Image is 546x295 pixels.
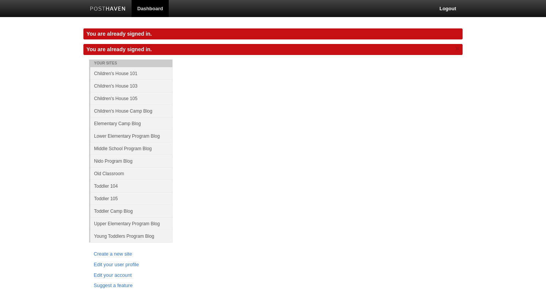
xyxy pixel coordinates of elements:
[90,155,173,167] a: Nido Program Blog
[83,28,463,39] div: You are already signed in.
[90,230,173,242] a: Young Toddlers Program Blog
[90,217,173,230] a: Upper Elementary Program Blog
[90,167,173,180] a: Old Classroom
[90,180,173,192] a: Toddler 104
[90,6,126,12] img: Posthaven-bar
[94,261,168,269] a: Edit your user profile
[90,192,173,205] a: Toddler 105
[89,60,173,67] li: Your Sites
[90,92,173,105] a: Children's House 105
[86,46,152,52] span: You are already signed in.
[94,250,168,258] a: Create a new site
[94,282,168,290] a: Suggest a feature
[90,80,173,92] a: Children's House 103
[90,142,173,155] a: Middle School Program Blog
[90,205,173,217] a: Toddler Camp Blog
[90,117,173,130] a: Elementary Camp Blog
[94,271,168,279] a: Edit your account
[454,44,461,53] a: ×
[90,67,173,80] a: Children's House 101
[90,130,173,142] a: Lower Elementary Program Blog
[90,105,173,117] a: Children's House Camp Blog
